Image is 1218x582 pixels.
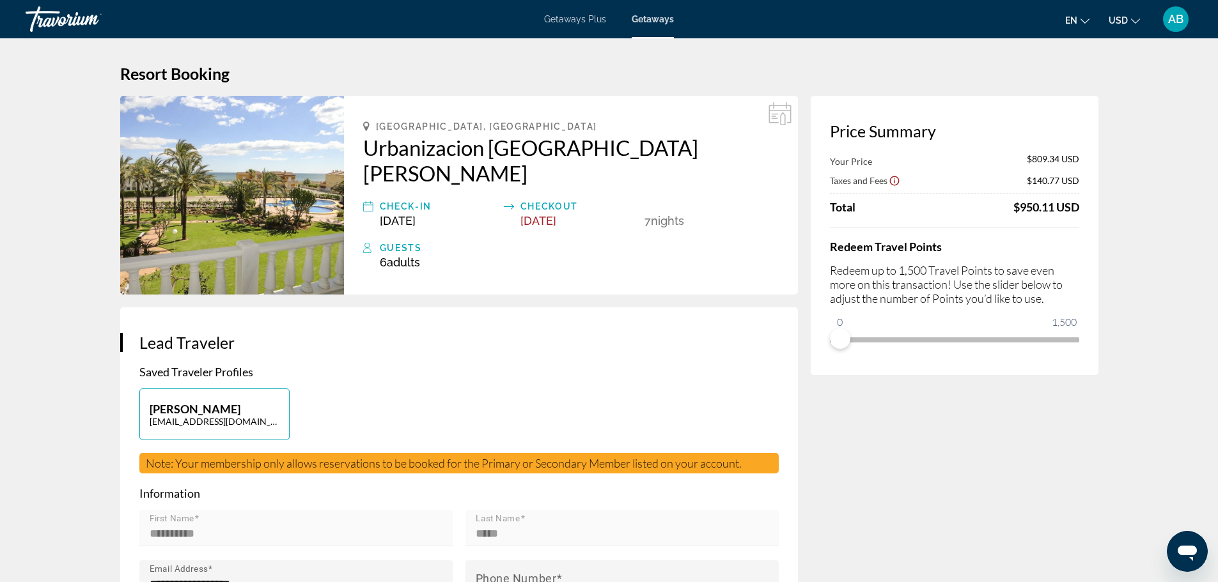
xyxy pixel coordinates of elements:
[1065,11,1089,29] button: Change language
[889,174,900,186] button: Show Taxes and Fees disclaimer
[830,121,1079,141] h3: Price Summary
[380,214,416,227] span: [DATE]
[1159,6,1192,33] button: User Menu
[644,214,651,227] span: 7
[26,3,153,36] a: Travorium
[830,263,1079,305] p: Redeem up to 1,500 Travel Points to save even more on this transaction! Use the slider below to a...
[380,256,420,269] span: 6
[830,156,872,167] span: Your Price
[1050,314,1079,330] span: 1,500
[146,456,742,470] span: Note: Your membership only allows reservations to be booked for the Primary or Secondary Member l...
[376,121,597,132] span: [GEOGRAPHIC_DATA], [GEOGRAPHIC_DATA]
[1027,153,1079,167] span: $809.34 USD
[139,388,290,440] button: [PERSON_NAME][EMAIL_ADDRESS][DOMAIN_NAME]
[1109,11,1140,29] button: Change currency
[150,416,279,427] p: [EMAIL_ADDRESS][DOMAIN_NAME]
[520,214,556,227] span: [DATE]
[387,256,420,269] span: Adults
[380,240,779,256] div: Guests
[150,402,279,416] p: [PERSON_NAME]
[150,514,194,524] mat-label: First Name
[1013,200,1079,214] div: $950.11 USD
[830,337,1079,340] ngx-slider: ngx-slider
[830,175,887,186] span: Taxes and Fees
[139,333,779,352] h3: Lead Traveler
[632,14,674,24] a: Getaways
[120,64,1098,83] h1: Resort Booking
[139,365,779,379] p: Saved Traveler Profiles
[544,14,606,24] a: Getaways Plus
[1065,15,1077,26] span: en
[380,199,497,214] div: Check-In
[835,314,845,330] span: 0
[150,564,208,574] mat-label: Email Address
[139,486,779,500] p: Information
[830,240,1079,254] h4: Redeem Travel Points
[1027,175,1079,186] span: $140.77 USD
[651,214,684,227] span: Nights
[520,199,638,214] div: Checkout
[1168,13,1183,26] span: AB
[476,514,520,524] mat-label: Last Name
[363,135,779,186] a: Urbanizacion [GEOGRAPHIC_DATA][PERSON_NAME]
[830,174,900,187] button: Show Taxes and Fees breakdown
[1109,15,1128,26] span: USD
[120,96,344,295] img: Urbanizacion San Fernando
[830,200,855,214] span: Total
[830,328,850,349] span: ngx-slider
[1167,531,1208,572] iframe: Poga, lai palaistu ziņojumapmaiņas logu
